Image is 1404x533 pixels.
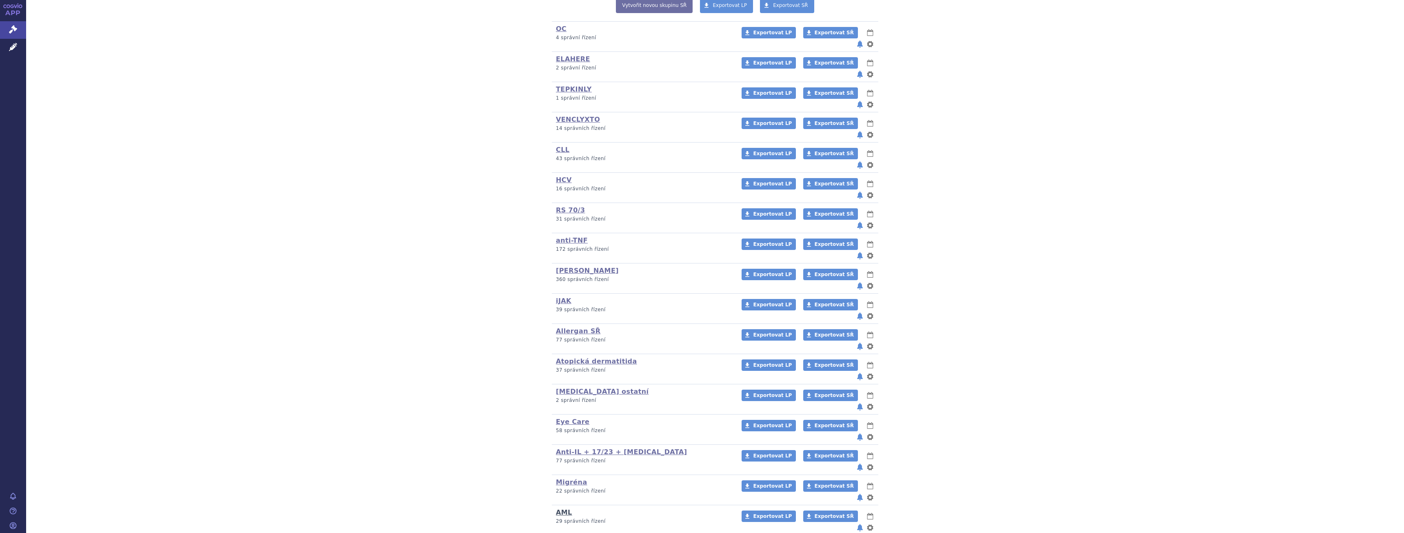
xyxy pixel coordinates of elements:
[753,151,792,156] span: Exportovat LP
[803,359,858,371] a: Exportovat SŘ
[815,393,854,398] span: Exportovat SŘ
[815,332,854,338] span: Exportovat SŘ
[856,39,864,49] button: notifikace
[556,357,637,365] a: Atopická dermatitida
[742,269,796,280] a: Exportovat LP
[803,178,858,190] a: Exportovat SŘ
[742,208,796,220] a: Exportovat LP
[866,130,874,140] button: nastavení
[856,372,864,381] button: notifikace
[866,523,874,533] button: nastavení
[856,462,864,472] button: notifikace
[556,306,731,313] p: 39 správních řízení
[742,178,796,190] a: Exportovat LP
[815,241,854,247] span: Exportovat SŘ
[866,239,874,249] button: lhůty
[753,90,792,96] span: Exportovat LP
[866,281,874,291] button: nastavení
[803,511,858,522] a: Exportovat SŘ
[866,190,874,200] button: nastavení
[866,372,874,381] button: nastavení
[556,397,731,404] p: 2 správní řízení
[866,28,874,38] button: lhůty
[556,85,592,93] a: TEPKINLY
[556,388,649,395] a: [MEDICAL_DATA] ostatní
[866,251,874,261] button: nastavení
[856,493,864,502] button: notifikace
[866,58,874,68] button: lhůty
[815,453,854,459] span: Exportovat SŘ
[803,148,858,159] a: Exportovat SŘ
[742,87,796,99] a: Exportovat LP
[753,120,792,126] span: Exportovat LP
[773,2,808,8] span: Exportovat SŘ
[753,241,792,247] span: Exportovat LP
[815,362,854,368] span: Exportovat SŘ
[856,130,864,140] button: notifikace
[713,2,747,8] span: Exportovat LP
[866,270,874,279] button: lhůty
[742,359,796,371] a: Exportovat LP
[856,190,864,200] button: notifikace
[856,281,864,291] button: notifikace
[556,457,731,464] p: 77 správních řízení
[753,60,792,66] span: Exportovat LP
[556,297,571,305] a: iJAK
[803,420,858,431] a: Exportovat SŘ
[866,462,874,472] button: nastavení
[866,300,874,310] button: lhůty
[856,100,864,109] button: notifikace
[556,508,572,516] a: AML
[866,390,874,400] button: lhůty
[866,160,874,170] button: nastavení
[556,185,731,192] p: 16 správních řízení
[866,209,874,219] button: lhůty
[815,151,854,156] span: Exportovat SŘ
[815,120,854,126] span: Exportovat SŘ
[753,362,792,368] span: Exportovat LP
[856,402,864,412] button: notifikace
[556,427,731,434] p: 58 správních řízení
[815,272,854,277] span: Exportovat SŘ
[815,211,854,217] span: Exportovat SŘ
[556,25,566,33] a: OC
[753,332,792,338] span: Exportovat LP
[866,179,874,189] button: lhůty
[815,302,854,308] span: Exportovat SŘ
[742,450,796,462] a: Exportovat LP
[753,513,792,519] span: Exportovat LP
[815,30,854,36] span: Exportovat SŘ
[866,69,874,79] button: nastavení
[556,478,587,486] a: Migréna
[815,483,854,489] span: Exportovat SŘ
[556,448,687,456] a: Anti-IL + 17/23 + [MEDICAL_DATA]
[753,272,792,277] span: Exportovat LP
[556,95,731,102] p: 1 správní řízení
[556,55,590,63] a: ELAHERE
[556,34,731,41] p: 4 správní řízení
[742,329,796,341] a: Exportovat LP
[556,518,731,525] p: 29 správních řízení
[815,181,854,187] span: Exportovat SŘ
[803,329,858,341] a: Exportovat SŘ
[742,420,796,431] a: Exportovat LP
[753,181,792,187] span: Exportovat LP
[742,148,796,159] a: Exportovat LP
[556,236,588,244] a: anti-TNF
[556,176,572,184] a: HCV
[803,87,858,99] a: Exportovat SŘ
[866,493,874,502] button: nastavení
[753,393,792,398] span: Exportovat LP
[866,432,874,442] button: nastavení
[815,60,854,66] span: Exportovat SŘ
[866,221,874,230] button: nastavení
[753,30,792,36] span: Exportovat LP
[803,450,858,462] a: Exportovat SŘ
[803,118,858,129] a: Exportovat SŘ
[815,423,854,428] span: Exportovat SŘ
[556,367,731,374] p: 37 správních řízení
[742,118,796,129] a: Exportovat LP
[803,480,858,492] a: Exportovat SŘ
[753,453,792,459] span: Exportovat LP
[556,327,601,335] a: Allergan SŘ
